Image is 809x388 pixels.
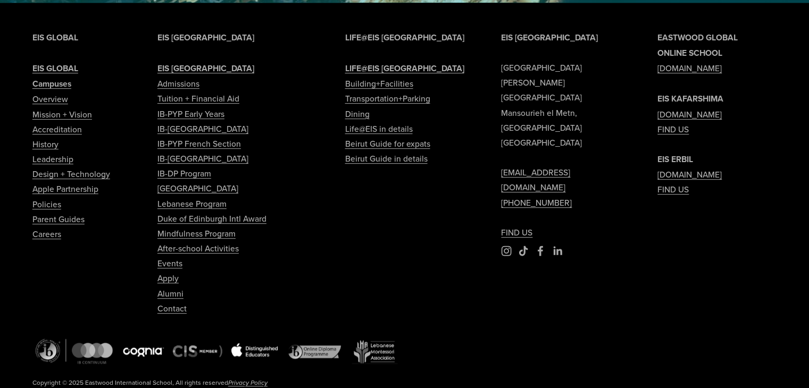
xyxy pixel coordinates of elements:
[32,107,92,122] a: Mission + Vision
[501,30,620,240] p: [GEOGRAPHIC_DATA] [PERSON_NAME][GEOGRAPHIC_DATA] Mansourieh el Metn, [GEOGRAPHIC_DATA] [GEOGRAPHI...
[157,136,241,151] a: IB-PYP French Section
[657,167,722,182] a: [DOMAIN_NAME]
[518,246,529,256] a: TikTok
[157,226,236,241] a: Mindfulness Program
[157,241,239,256] a: After-school Activities
[535,246,546,256] a: Facebook
[657,61,722,75] a: [DOMAIN_NAME]
[32,122,82,137] a: Accreditation
[157,286,184,301] a: Alumni
[228,378,268,387] em: Privacy Policy
[32,62,78,74] strong: EIS GLOBAL
[157,256,182,271] a: Events
[157,151,248,166] a: IB-[GEOGRAPHIC_DATA]
[32,151,73,166] a: Leadership
[657,107,722,122] a: [DOMAIN_NAME]
[32,91,68,106] a: Overview
[501,246,512,256] a: Instagram
[32,226,61,241] a: Careers
[32,181,98,196] a: Apple Partnership
[32,212,85,226] a: Parent Guides
[157,301,187,316] a: Contact
[157,31,254,44] strong: EIS [GEOGRAPHIC_DATA]
[157,181,238,196] a: [GEOGRAPHIC_DATA]
[501,165,620,195] a: [EMAIL_ADDRESS][DOMAIN_NAME]
[657,31,738,59] strong: EASTWOOD GLOBAL ONLINE SCHOOL
[157,106,224,121] a: IB-PYP Early Years
[657,182,689,197] a: FIND US
[552,246,563,256] a: LinkedIn
[501,225,532,240] a: FIND US
[345,76,413,91] a: Building+Facilities
[345,61,464,76] a: LIFE@EIS [GEOGRAPHIC_DATA]
[345,62,464,74] strong: LIFE@EIS [GEOGRAPHIC_DATA]
[157,211,266,226] a: Duke of Edinburgh Intl Award
[32,78,71,90] strong: Campuses
[657,122,689,137] a: FIND US
[345,106,369,121] a: Dining
[501,31,598,44] strong: EIS [GEOGRAPHIC_DATA]
[345,31,464,44] strong: LIFE@EIS [GEOGRAPHIC_DATA]
[32,166,110,181] a: Design + Technology
[32,31,78,44] strong: EIS GLOBAL
[345,151,427,166] a: Beirut Guide in details
[32,137,59,151] a: History
[157,62,254,74] strong: EIS [GEOGRAPHIC_DATA]
[32,61,78,76] a: EIS GLOBAL
[157,61,254,76] a: EIS [GEOGRAPHIC_DATA]
[345,136,430,151] a: Beirut Guide for expats
[501,195,572,210] a: [PHONE_NUMBER]
[32,197,61,212] a: Policies
[157,196,227,211] a: Lebanese Program
[157,271,179,285] a: Apply
[345,121,412,136] a: Life@EIS in details
[657,153,693,165] strong: EIS ERBIL
[345,91,430,106] a: Transportation+Parking
[32,76,71,91] a: Campuses
[157,91,239,106] a: Tuition + Financial Aid
[157,166,211,181] a: IB-DP Program
[157,121,248,136] a: IB-[GEOGRAPHIC_DATA]
[157,76,199,91] a: Admissions
[657,92,723,105] strong: EIS KAFARSHIMA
